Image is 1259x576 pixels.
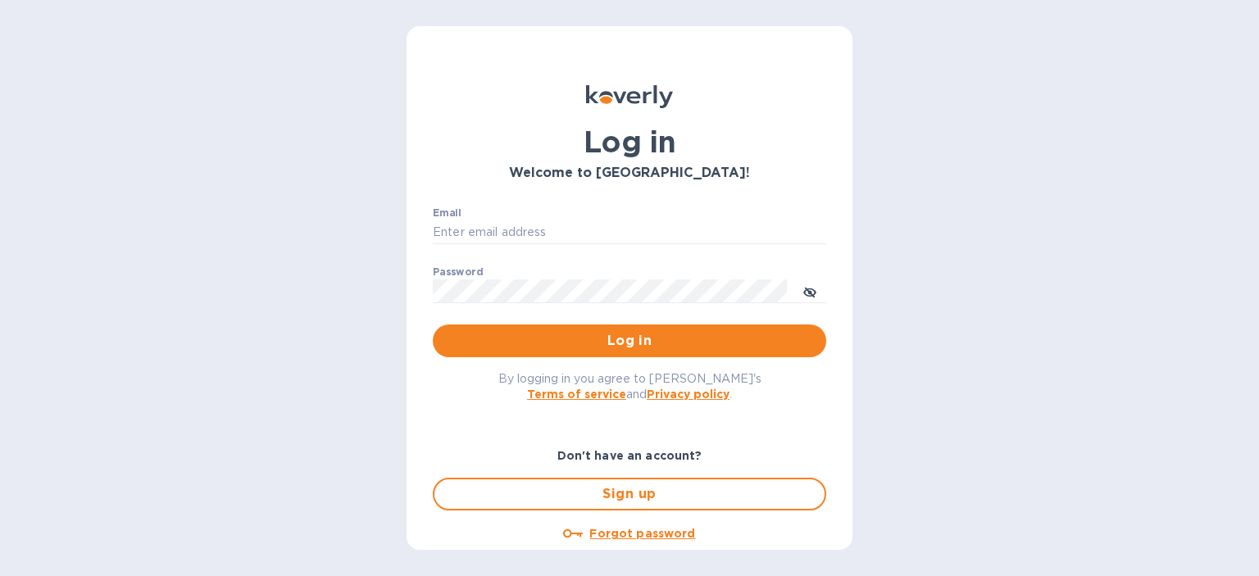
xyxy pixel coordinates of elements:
[446,331,813,351] span: Log in
[448,484,811,504] span: Sign up
[433,166,826,181] h3: Welcome to [GEOGRAPHIC_DATA]!
[647,388,729,401] a: Privacy policy
[589,527,695,540] u: Forgot password
[527,388,626,401] a: Terms of service
[793,274,826,307] button: toggle password visibility
[433,208,461,218] label: Email
[498,372,761,401] span: By logging in you agree to [PERSON_NAME]'s and .
[433,478,826,510] button: Sign up
[586,85,673,108] img: Koverly
[433,324,826,357] button: Log in
[433,220,826,245] input: Enter email address
[557,449,702,462] b: Don't have an account?
[433,267,483,277] label: Password
[433,125,826,159] h1: Log in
